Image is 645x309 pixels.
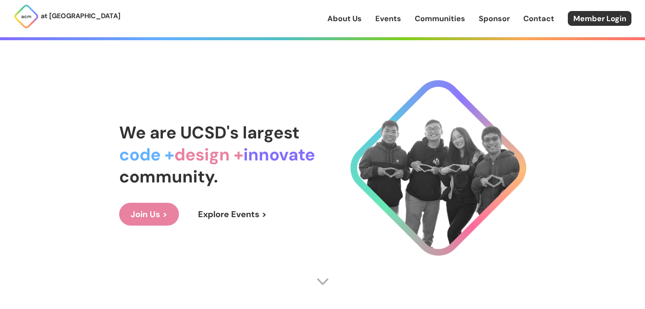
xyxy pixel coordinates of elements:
a: Sponsor [479,13,510,24]
p: at [GEOGRAPHIC_DATA] [41,11,120,22]
a: Member Login [568,11,631,26]
span: innovate [243,143,315,166]
img: Cool Logo [350,80,526,256]
span: code + [119,143,174,166]
img: ACM Logo [14,4,39,29]
a: Communities [415,13,465,24]
a: Events [375,13,401,24]
a: at [GEOGRAPHIC_DATA] [14,4,120,29]
img: Scroll Arrow [316,275,329,288]
a: Explore Events > [187,203,278,226]
a: Contact [523,13,554,24]
a: Join Us > [119,203,179,226]
span: We are UCSD's largest [119,121,299,143]
span: community. [119,166,218,188]
a: About Us [327,13,362,24]
span: design + [174,143,243,166]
